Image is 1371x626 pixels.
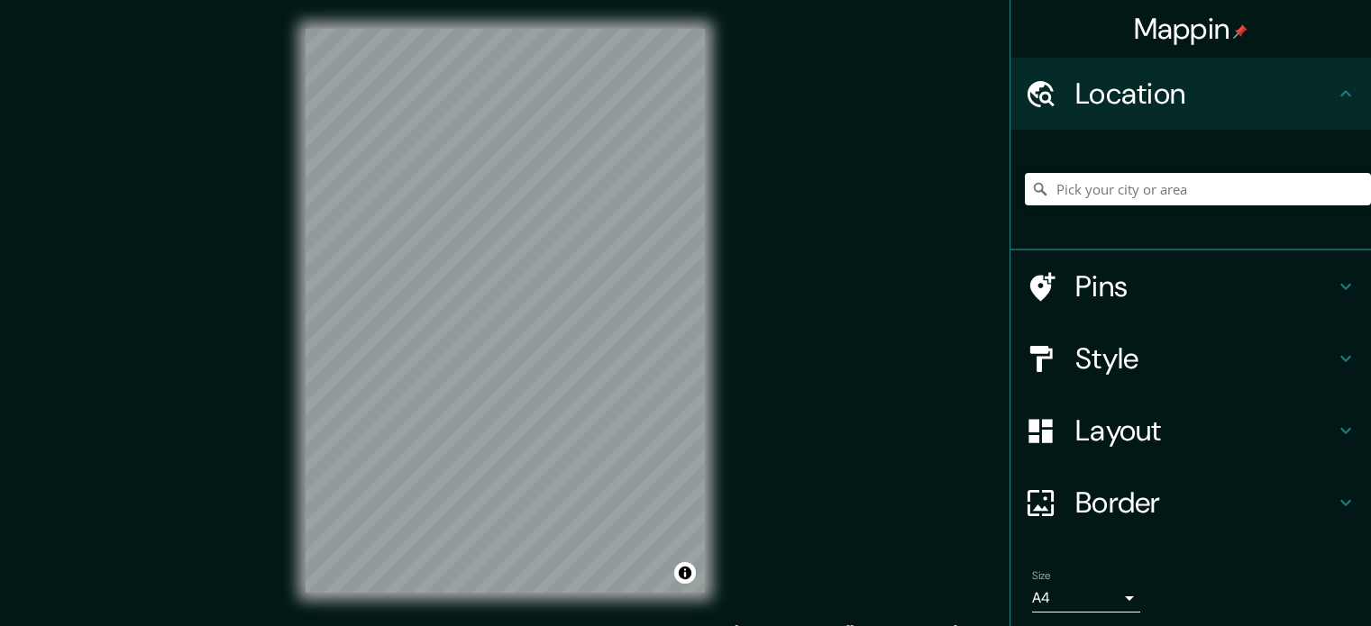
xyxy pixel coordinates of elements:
input: Pick your city or area [1025,173,1371,205]
h4: Border [1075,485,1335,521]
button: Toggle attribution [674,562,696,584]
div: Pins [1010,250,1371,322]
img: pin-icon.png [1233,24,1248,39]
h4: Mappin [1134,11,1248,47]
iframe: Help widget launcher [1211,556,1351,606]
label: Size [1032,568,1051,584]
div: Layout [1010,395,1371,467]
h4: Pins [1075,268,1335,304]
h4: Location [1075,76,1335,112]
div: Border [1010,467,1371,539]
canvas: Map [306,29,705,593]
h4: Layout [1075,413,1335,449]
div: Style [1010,322,1371,395]
div: A4 [1032,584,1140,612]
h4: Style [1075,340,1335,377]
div: Location [1010,58,1371,130]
